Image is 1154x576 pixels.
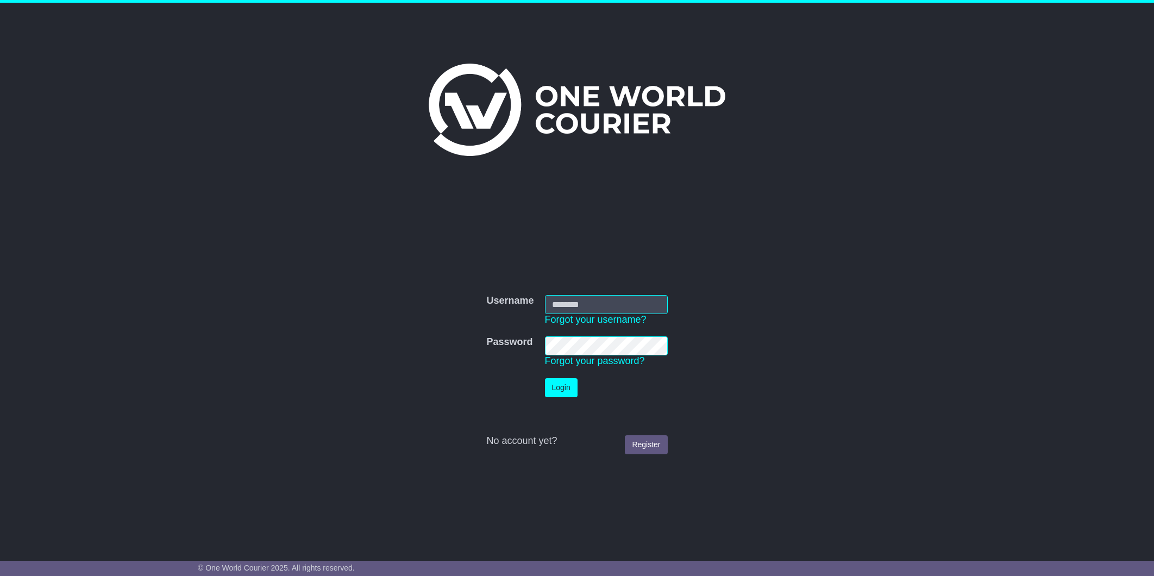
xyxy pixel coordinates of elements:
[486,336,532,348] label: Password
[429,64,725,156] img: One World
[198,564,355,572] span: © One World Courier 2025. All rights reserved.
[545,314,647,325] a: Forgot your username?
[545,378,578,397] button: Login
[625,435,667,454] a: Register
[486,295,534,307] label: Username
[486,435,667,447] div: No account yet?
[545,355,645,366] a: Forgot your password?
